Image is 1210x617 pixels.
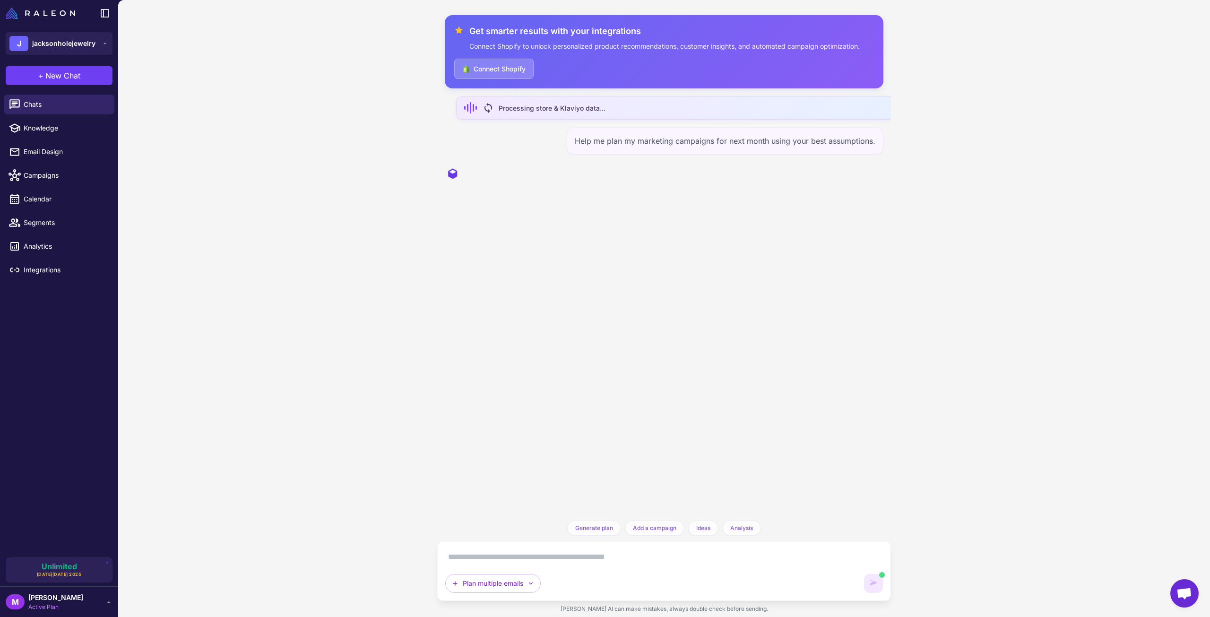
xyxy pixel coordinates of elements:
button: Plan multiple emails [445,574,541,593]
span: sync [483,102,494,113]
span: AI is generating content. You can still type but cannot send yet. [879,572,885,578]
button: Add a campaign [625,521,684,536]
div: Help me plan my marketing campaigns for next month using your best assumptions. [567,127,883,155]
button: Analysis [722,521,761,536]
button: Ideas [688,521,718,536]
p: Connect Shopify to unlock personalized product recommendations, customer insights, and automated ... [469,41,874,51]
div: Open chat [1170,579,1199,608]
span: Analysis [730,524,753,532]
span: Add a campaign [633,524,676,532]
button: AI is generating content. You can keep typing but cannot send until it completes. [864,574,883,593]
span: Generate plan [575,524,613,532]
span: Ideas [696,524,710,532]
button: Connect Shopify [454,59,534,79]
div: [PERSON_NAME] AI can make mistakes, always double check before sending. [437,601,891,617]
h3: Get smarter results with your integrations [469,25,874,37]
span: Processing store & Klaviyo data... [499,103,605,113]
button: Generate plan [567,521,621,536]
